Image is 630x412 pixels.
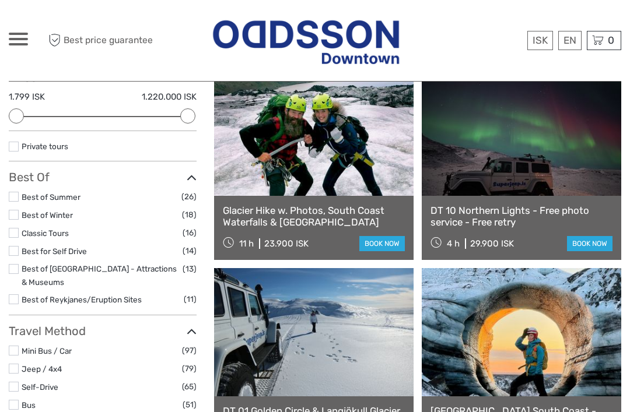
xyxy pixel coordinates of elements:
a: Bus [22,400,36,410]
span: (65) [182,380,197,393]
button: Open LiveChat chat widget [134,18,148,32]
a: book now [359,236,405,251]
div: 23.900 ISK [264,238,309,249]
span: 4 h [447,238,460,249]
div: EN [558,31,582,50]
a: Glacier Hike w. Photos, South Coast Waterfalls & [GEOGRAPHIC_DATA] [223,205,405,228]
label: 1.220.000 ISK [142,91,197,103]
a: Best of Reykjanes/Eruption Sites [22,295,142,304]
p: We're away right now. Please check back later! [16,20,132,30]
span: (16) [183,226,197,240]
span: (14) [183,244,197,258]
a: book now [567,236,612,251]
a: DT 10 Northern Lights - Free photo service - Free retry [430,205,612,228]
a: Best of Winter [22,210,73,220]
label: 1.799 ISK [9,91,45,103]
span: (26) [181,190,197,203]
img: Reykjavik Residence [211,12,401,69]
span: ISK [533,34,548,46]
span: (11) [184,293,197,306]
a: Jeep / 4x4 [22,364,62,374]
a: Best of Summer [22,192,80,202]
span: (79) [182,362,197,375]
span: (97) [182,344,197,357]
span: Best price guarantee [45,31,162,50]
span: 11 h [239,238,254,249]
a: Best for Self Drive [22,247,87,256]
a: Private tours [22,142,68,151]
div: 29.900 ISK [470,238,514,249]
a: Best of [GEOGRAPHIC_DATA] - Attractions & Museums [22,264,177,287]
a: Classic Tours [22,228,69,238]
span: 0 [606,34,616,46]
a: Mini Bus / Car [22,346,72,355]
span: (51) [183,398,197,411]
h3: Best Of [9,170,197,184]
h3: Travel Method [9,324,197,338]
span: (13) [183,262,197,276]
span: (18) [182,208,197,221]
a: Self-Drive [22,382,58,392]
